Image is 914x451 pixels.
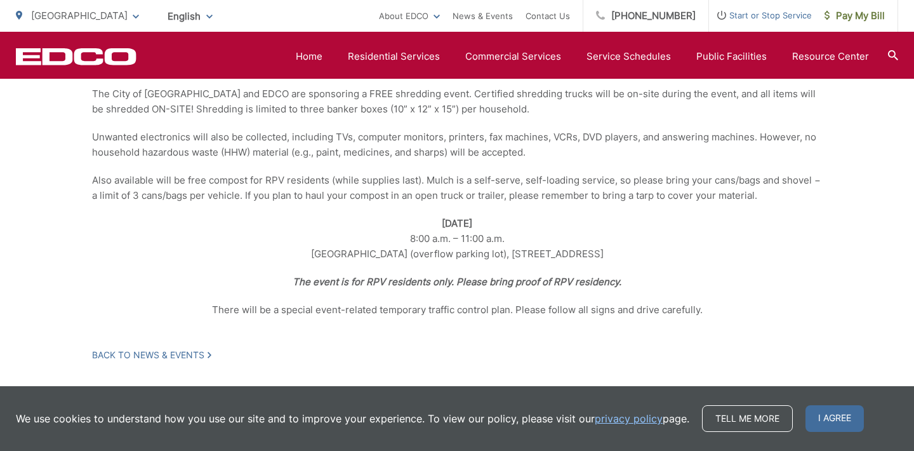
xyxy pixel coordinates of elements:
[526,8,570,24] a: Contact Us
[465,49,561,64] a: Commercial Services
[31,10,128,22] span: [GEOGRAPHIC_DATA]
[158,5,222,27] span: English
[348,49,440,64] a: Residential Services
[702,405,793,432] a: Tell me more
[379,8,440,24] a: About EDCO
[16,411,689,426] p: We use cookies to understand how you use our site and to improve your experience. To view our pol...
[586,49,671,64] a: Service Schedules
[92,302,822,318] p: There will be a special event-related temporary traffic control plan. Please follow all signs and...
[92,173,822,203] p: Also available will be free compost for RPV residents (while supplies last). Mulch is a self-serv...
[442,217,472,229] strong: [DATE]
[92,216,822,262] p: 8:00 a.m. – 11:00 a.m. [GEOGRAPHIC_DATA] (overflow parking lot), [STREET_ADDRESS]
[16,48,136,65] a: EDCD logo. Return to the homepage.
[92,349,211,361] a: Back to News & Events
[696,49,767,64] a: Public Facilities
[792,49,869,64] a: Resource Center
[825,8,885,24] span: Pay My Bill
[595,411,663,426] a: privacy policy
[293,276,621,288] em: The event is for RPV residents only. Please bring proof of RPV residency.
[805,405,864,432] span: I agree
[92,130,822,160] p: Unwanted electronics will also be collected, including TVs, computer monitors, printers, fax mach...
[296,49,322,64] a: Home
[453,8,513,24] a: News & Events
[92,86,822,117] p: The City of [GEOGRAPHIC_DATA] and EDCO are sponsoring a FREE shredding event. Certified shredding...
